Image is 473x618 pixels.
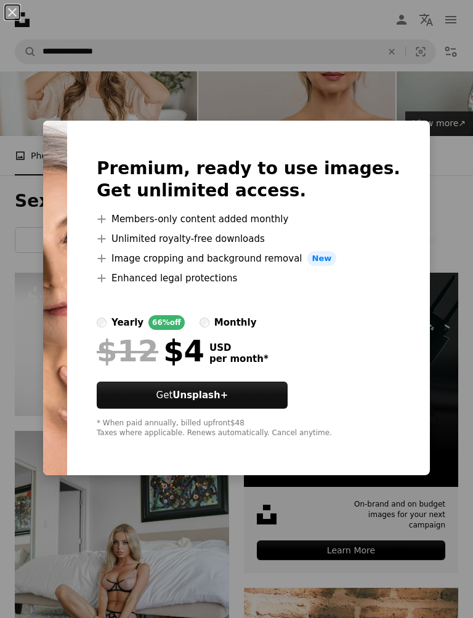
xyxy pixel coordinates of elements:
[97,335,204,367] div: $4
[97,382,288,409] button: GetUnsplash+
[111,315,144,330] div: yearly
[307,251,337,266] span: New
[97,231,400,246] li: Unlimited royalty-free downloads
[148,315,185,330] div: 66% off
[209,342,269,353] span: USD
[200,318,209,327] input: monthly
[97,158,400,202] h2: Premium, ready to use images. Get unlimited access.
[172,390,228,401] strong: Unsplash+
[97,318,107,327] input: yearly66%off
[97,271,400,286] li: Enhanced legal protections
[97,212,400,227] li: Members-only content added monthly
[43,121,67,475] img: premium_photo-1683134305973-81c0011aeb65
[97,419,400,438] div: * When paid annually, billed upfront $48 Taxes where applicable. Renews automatically. Cancel any...
[97,251,400,266] li: Image cropping and background removal
[214,315,257,330] div: monthly
[209,353,269,364] span: per month *
[97,335,158,367] span: $12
